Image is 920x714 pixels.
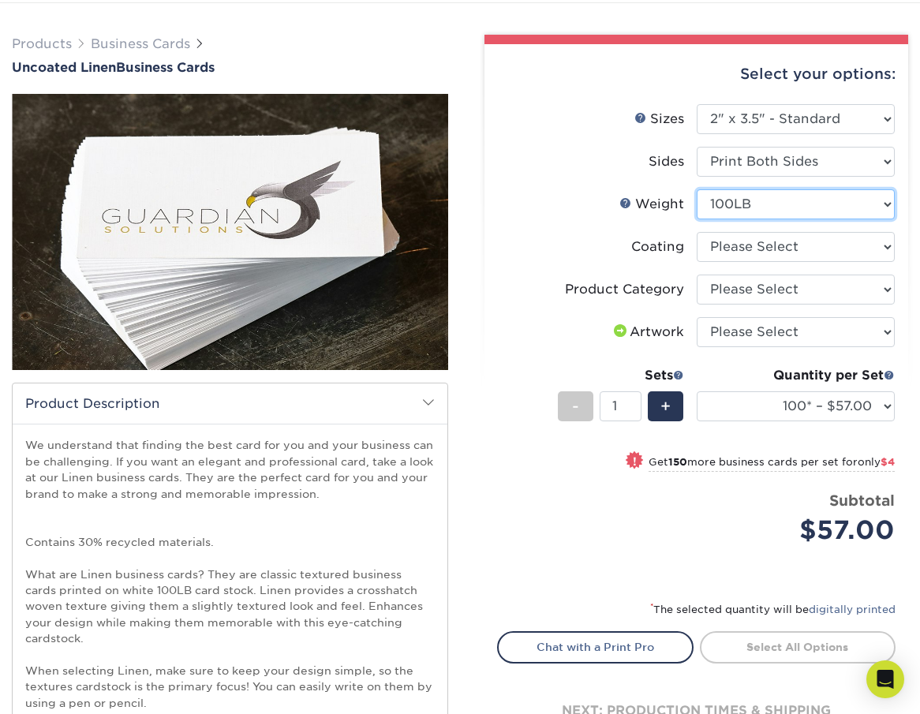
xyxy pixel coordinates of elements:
div: $57.00 [709,511,896,549]
small: The selected quantity will be [650,604,896,615]
a: Products [12,36,72,51]
strong: 150 [668,456,687,468]
h2: Product Description [13,383,447,424]
a: Uncoated LinenBusiness Cards [12,60,448,75]
span: ! [633,453,637,469]
h1: Business Cards [12,60,448,75]
strong: Subtotal [829,492,895,509]
img: Uncoated Linen 01 [12,14,448,450]
div: Open Intercom Messenger [866,660,904,698]
div: Sizes [634,110,684,129]
small: Get more business cards per set for [649,456,895,472]
div: Sides [649,152,684,171]
span: $4 [881,456,895,468]
div: Select your options: [497,44,896,104]
span: Uncoated Linen [12,60,116,75]
div: Product Category [565,280,684,299]
a: Business Cards [91,36,190,51]
span: only [858,456,895,468]
div: Weight [619,195,684,214]
div: Coating [631,237,684,256]
div: Sets [558,366,684,385]
span: + [660,394,671,418]
a: Select All Options [700,631,896,663]
a: Chat with a Print Pro [497,631,694,663]
a: digitally printed [809,604,896,615]
div: Quantity per Set [697,366,896,385]
span: - [572,394,579,418]
div: Artwork [611,323,684,342]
